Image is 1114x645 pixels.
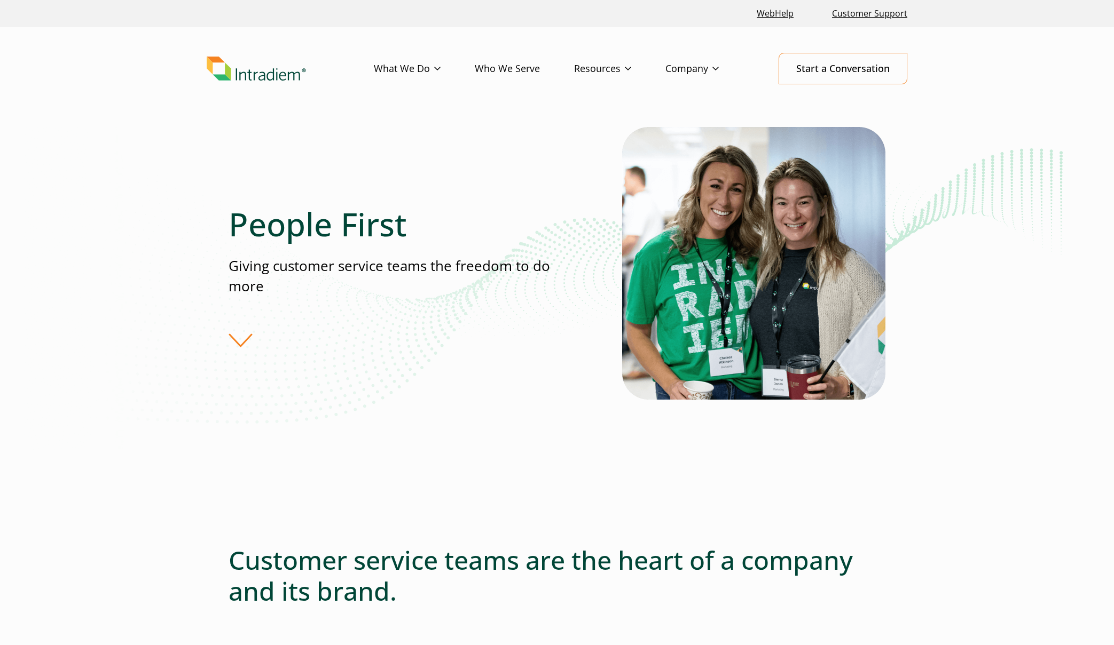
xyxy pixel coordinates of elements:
[374,53,475,84] a: What We Do
[828,2,912,25] a: Customer Support
[475,53,574,84] a: Who We Serve
[752,2,798,25] a: Link opens in a new window
[229,256,556,296] p: Giving customer service teams the freedom to do more
[574,53,665,84] a: Resources
[229,205,556,243] h1: People First
[207,57,374,81] a: Link to homepage of Intradiem
[207,57,306,81] img: Intradiem
[779,53,907,84] a: Start a Conversation
[229,545,885,606] h2: Customer service teams are the heart of a company and its brand.
[665,53,753,84] a: Company
[622,127,885,400] img: Two contact center partners from Intradiem smiling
